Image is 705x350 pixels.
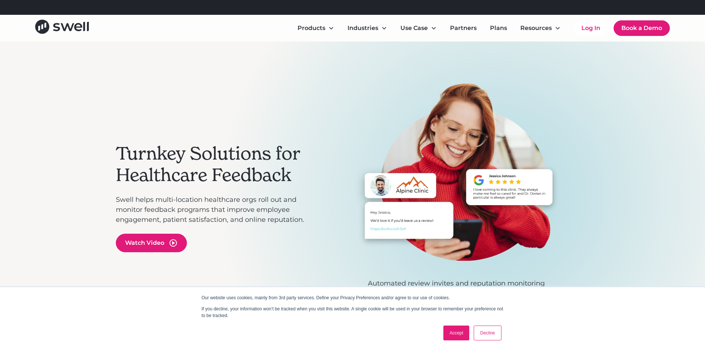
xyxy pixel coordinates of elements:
[474,326,501,340] a: Decline
[116,195,316,225] p: Swell helps multi-location healthcare orgs roll out and monitor feedback programs that improve em...
[202,294,504,301] p: Our website uses cookies, mainly from 3rd party services. Define your Privacy Preferences and/or ...
[323,83,590,289] div: 1 of 3
[35,20,89,36] a: home
[614,20,670,36] a: Book a Demo
[574,21,608,36] a: Log In
[116,234,187,252] a: open lightbox
[400,24,428,33] div: Use Case
[202,306,504,319] p: If you decline, your information won’t be tracked when you visit this website. A single cookie wi...
[292,21,340,36] div: Products
[125,239,164,247] div: Watch Video
[443,326,470,340] a: Accept
[444,21,483,36] a: Partners
[323,83,590,312] div: carousel
[520,24,552,33] div: Resources
[323,279,590,289] p: Automated review invites and reputation monitoring
[298,24,325,33] div: Products
[514,21,567,36] div: Resources
[484,21,513,36] a: Plans
[342,21,393,36] div: Industries
[348,24,378,33] div: Industries
[116,143,316,186] h2: Turnkey Solutions for Healthcare Feedback
[395,21,443,36] div: Use Case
